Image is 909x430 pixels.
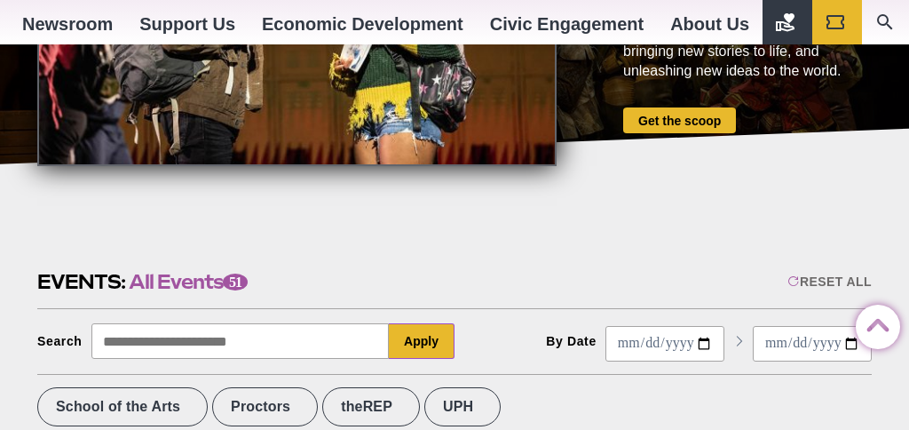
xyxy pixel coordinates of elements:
div: By Date [546,334,597,348]
div: Reset All [787,275,872,289]
h2: Events: [37,268,248,296]
label: School of the Arts [37,387,208,426]
span: All Events [129,268,248,296]
label: UPH [424,387,501,426]
div: Search [37,334,83,348]
a: Get the scoop [623,107,736,133]
a: Back to Top [856,306,891,341]
label: theREP [322,387,420,426]
button: Apply [389,323,454,359]
label: Proctors [212,387,318,426]
span: 51 [223,274,248,291]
